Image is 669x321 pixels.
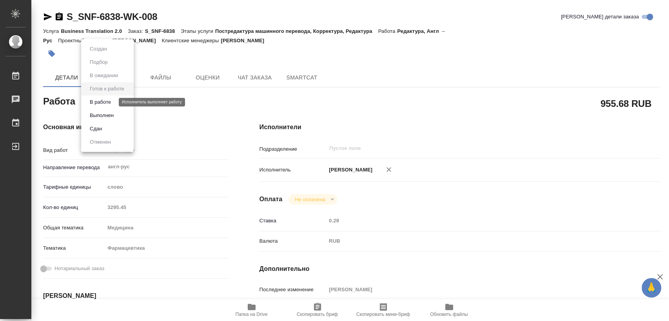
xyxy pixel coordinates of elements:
button: Подбор [87,58,110,67]
button: Выполнен [87,111,116,120]
button: Готов к работе [87,85,127,93]
button: В ожидании [87,71,120,80]
button: Сдан [87,124,104,133]
button: В работе [87,98,113,106]
button: Отменен [87,138,113,146]
button: Создан [87,45,109,53]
